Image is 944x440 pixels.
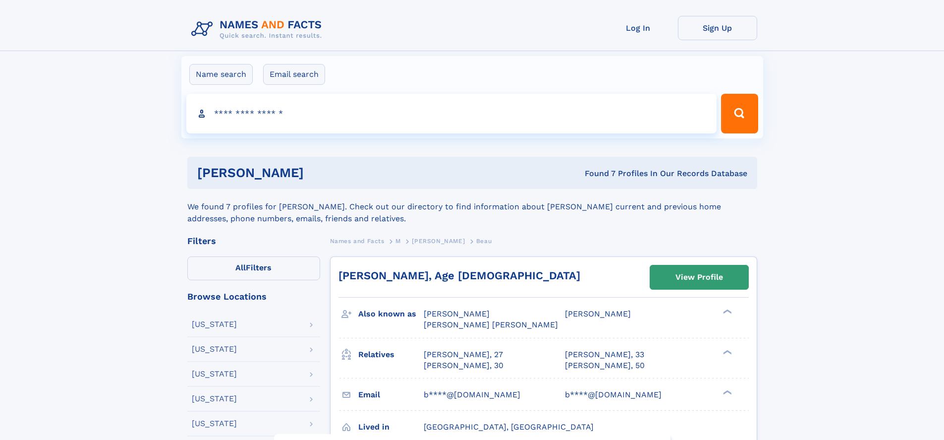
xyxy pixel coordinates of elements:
[650,265,748,289] a: View Profile
[192,420,237,428] div: [US_STATE]
[187,189,757,225] div: We found 7 profiles for [PERSON_NAME]. Check out our directory to find information about [PERSON_...
[675,266,723,289] div: View Profile
[187,292,320,301] div: Browse Locations
[197,167,444,179] h1: [PERSON_NAME]
[187,16,330,43] img: Logo Names and Facts
[565,360,645,371] a: [PERSON_NAME], 50
[565,349,644,360] a: [PERSON_NAME], 33
[338,269,580,282] a: [PERSON_NAME], Age [DEMOGRAPHIC_DATA]
[424,320,558,329] span: [PERSON_NAME] [PERSON_NAME]
[235,263,246,272] span: All
[186,94,717,133] input: search input
[721,389,732,395] div: ❯
[358,419,424,436] h3: Lived in
[358,306,424,322] h3: Also known as
[192,370,237,378] div: [US_STATE]
[187,256,320,280] label: Filters
[678,16,757,40] a: Sign Up
[599,16,678,40] a: Log In
[721,309,732,315] div: ❯
[412,238,465,245] span: [PERSON_NAME]
[192,345,237,353] div: [US_STATE]
[189,64,253,85] label: Name search
[192,395,237,403] div: [US_STATE]
[444,168,747,179] div: Found 7 Profiles In Our Records Database
[395,238,401,245] span: M
[424,360,503,371] a: [PERSON_NAME], 30
[330,235,385,247] a: Names and Facts
[424,422,594,432] span: [GEOGRAPHIC_DATA], [GEOGRAPHIC_DATA]
[424,309,490,318] span: [PERSON_NAME]
[412,235,465,247] a: [PERSON_NAME]
[187,237,320,246] div: Filters
[358,346,424,363] h3: Relatives
[358,386,424,403] h3: Email
[424,349,503,360] a: [PERSON_NAME], 27
[721,94,758,133] button: Search Button
[721,349,732,355] div: ❯
[192,320,237,328] div: [US_STATE]
[395,235,401,247] a: M
[565,309,631,318] span: [PERSON_NAME]
[476,238,492,245] span: Beau
[263,64,325,85] label: Email search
